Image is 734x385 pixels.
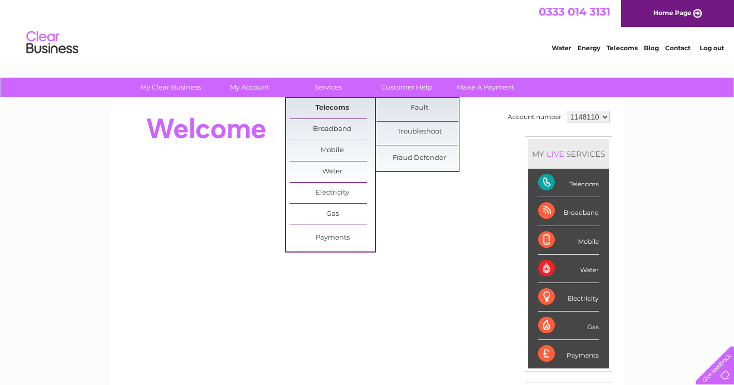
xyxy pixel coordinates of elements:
div: MY SERVICES [528,139,609,169]
a: 0333 014 3131 [539,5,610,18]
a: Water [290,161,375,182]
div: Clear Business is a trading name of Verastar Limited (registered in [GEOGRAPHIC_DATA] No. 3667643... [123,6,612,50]
a: Mobile [290,140,375,161]
div: Water [538,255,599,283]
a: Make A Payment [443,78,528,97]
a: Troubleshoot [377,122,462,142]
div: LIVE [544,149,566,159]
a: Fraud Defender [377,148,462,169]
a: Broadband [290,119,375,140]
a: Electricity [290,183,375,203]
a: Fault [377,98,462,119]
a: Contact [665,44,690,52]
a: Telecoms [607,44,638,52]
a: My Account [207,78,292,97]
div: Telecoms [538,169,599,197]
div: Mobile [538,226,599,255]
a: Blog [644,44,659,52]
a: Water [552,44,571,52]
a: Energy [578,44,600,52]
div: Gas [538,312,599,340]
a: Telecoms [290,98,375,119]
a: My Clear Business [128,78,213,97]
a: Payments [290,228,375,248]
td: Account number [505,108,564,126]
a: Gas [290,204,375,225]
img: logo.png [26,27,79,58]
a: Customer Help [364,78,450,97]
div: Electricity [538,283,599,312]
a: Log out [700,44,724,52]
div: Payments [538,340,599,368]
div: Broadband [538,197,599,226]
a: Services [285,78,371,97]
